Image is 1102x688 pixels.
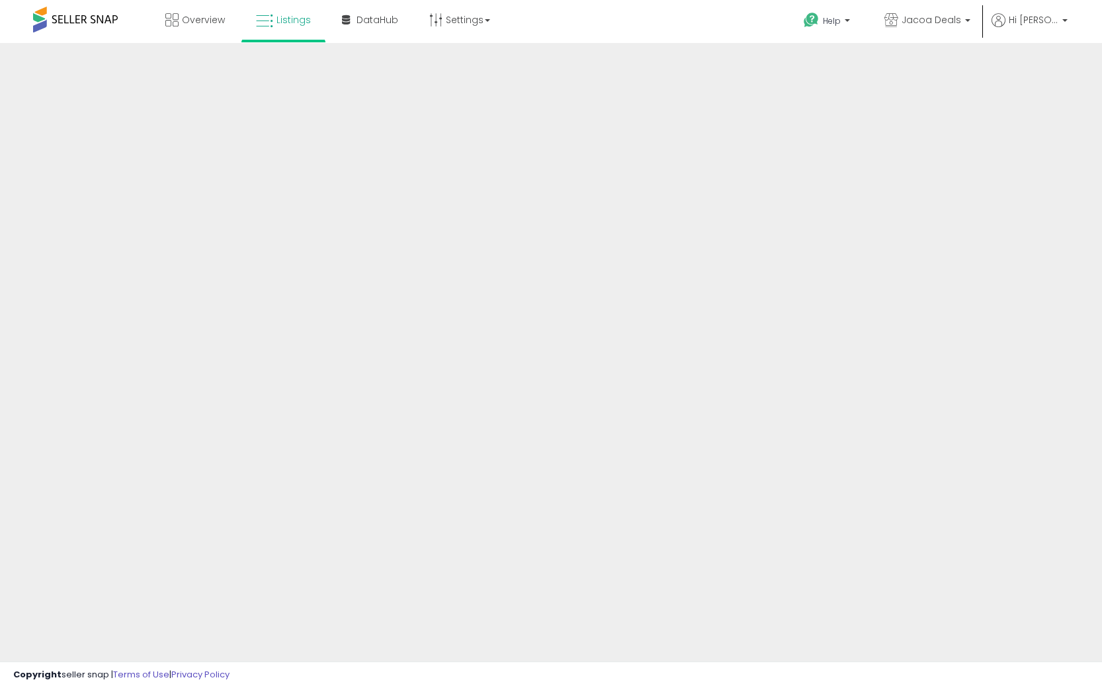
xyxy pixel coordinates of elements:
[992,13,1068,43] a: Hi [PERSON_NAME]
[276,13,311,26] span: Listings
[182,13,225,26] span: Overview
[793,2,863,43] a: Help
[902,13,961,26] span: Jacoa Deals
[1009,13,1058,26] span: Hi [PERSON_NAME]
[357,13,398,26] span: DataHub
[823,15,841,26] span: Help
[803,12,820,28] i: Get Help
